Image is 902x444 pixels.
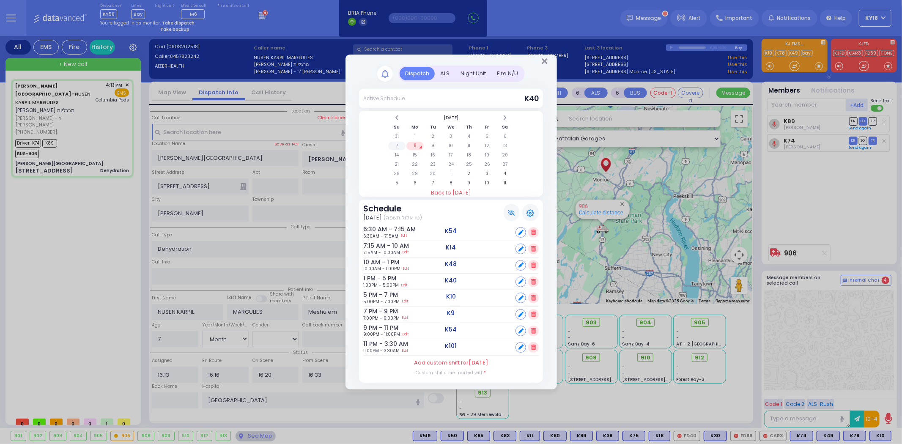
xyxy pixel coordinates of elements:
[388,179,406,187] td: 5
[478,132,496,141] td: 5
[496,151,514,159] td: 20
[363,266,400,272] span: 10:00AM - 1:00PM
[363,308,387,315] h6: 7 PM - 9 PM
[363,95,405,102] div: Active Schedule
[425,123,442,132] th: Tu
[401,282,407,288] a: Edit
[455,67,491,81] div: Night Unit
[406,179,424,187] td: 6
[406,142,424,150] td: 8
[363,226,387,233] h6: 6:30 AM - 7:15 AM
[406,114,496,122] th: Select Month
[416,370,486,376] label: Custom shifts are marked with
[446,293,456,300] h5: K10
[425,132,442,141] td: 2
[402,348,408,354] a: Edit
[442,132,460,141] td: 3
[388,132,406,141] td: 31
[442,170,460,178] td: 1
[406,132,424,141] td: 1
[363,259,387,266] h6: 10 AM - 1 PM
[406,170,424,178] td: 29
[363,340,387,348] h6: 11 PM - 3:30 AM
[425,151,442,159] td: 16
[363,348,400,354] span: 11:00PM - 3:30AM
[425,160,442,169] td: 23
[402,315,408,321] a: Edit
[445,326,457,333] h5: K54
[363,249,400,256] span: 7:15AM - 10:00AM
[363,282,399,288] span: 1:00PM - 5:00PM
[503,115,507,121] span: Next Month
[400,67,435,81] div: Dispatch
[461,170,478,178] td: 2
[445,277,457,284] h5: K40
[496,170,514,178] td: 4
[496,132,514,141] td: 6
[496,160,514,169] td: 27
[496,142,514,150] td: 13
[478,142,496,150] td: 12
[363,233,398,239] span: 6:30AM - 7:15AM
[461,151,478,159] td: 18
[491,67,524,81] div: Fire N/U
[425,142,442,150] td: 9
[406,123,424,132] th: Mo
[406,160,424,169] td: 22
[388,151,406,159] td: 14
[442,179,460,187] td: 8
[425,179,442,187] td: 7
[414,359,488,367] label: Add custom shift for
[363,324,387,332] h6: 9 PM - 11 PM
[388,123,406,132] th: Su
[447,310,455,317] h5: K9
[388,160,406,169] td: 21
[445,343,457,350] h5: K101
[403,266,409,272] a: Edit
[383,214,422,222] span: (טו אלול תשפה)
[363,299,400,305] span: 5:00PM - 7:00PM
[442,142,460,150] td: 10
[363,315,400,321] span: 7:00PM - 9:00PM
[363,275,387,282] h6: 1 PM - 5 PM
[403,249,409,256] a: Edit
[542,57,547,66] button: Close
[363,291,387,299] h6: 5 PM - 7 PM
[395,115,399,121] span: Previous Month
[445,227,457,235] h5: K54
[403,331,409,337] a: Edit
[425,170,442,178] td: 30
[478,151,496,159] td: 19
[401,233,407,239] a: Edit
[461,142,478,150] td: 11
[388,170,406,178] td: 28
[496,123,514,132] th: Sa
[478,123,496,132] th: Fr
[435,67,455,81] div: ALS
[402,299,408,305] a: Edit
[442,160,460,169] td: 24
[406,151,424,159] td: 15
[478,179,496,187] td: 10
[496,179,514,187] td: 11
[442,151,460,159] td: 17
[363,331,400,337] span: 9:00PM - 11:00PM
[446,244,456,251] h5: K14
[363,242,387,249] h6: 7:15 AM - 10 AM
[461,160,478,169] td: 25
[442,123,460,132] th: We
[469,359,488,367] span: [DATE]
[445,260,457,268] h5: K48
[478,160,496,169] td: 26
[363,204,422,214] h3: Schedule
[524,93,539,104] span: K40
[388,142,406,150] td: 7
[461,132,478,141] td: 4
[461,123,478,132] th: Th
[363,214,382,222] span: [DATE]
[461,179,478,187] td: 9
[478,170,496,178] td: 3
[359,189,543,197] a: Back to [DATE]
